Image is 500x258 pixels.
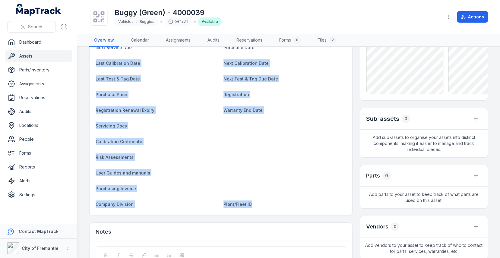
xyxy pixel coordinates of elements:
span: Registration [223,92,249,97]
button: Actions [457,11,488,23]
span: Search [28,24,42,30]
a: Forms0 [274,34,305,47]
a: Reservations [5,92,72,104]
div: Available [198,17,222,26]
h3: Notes [96,228,111,236]
a: Overview [89,34,119,47]
span: Servicing Docs [96,123,127,128]
div: 0 [382,171,391,180]
div: 0 [402,115,410,123]
a: Audits [203,34,224,47]
span: Purchasing Invoice [96,186,136,191]
button: Search [7,21,56,33]
div: 2 [329,36,336,44]
span: Registration Renewal Expiry [96,108,154,113]
span: Add parts to your asset to keep track of what parts are used on this asset. [360,187,488,208]
span: Add sub-assets to organise your assets into distinct components, making it easier to manage and t... [360,130,488,157]
a: Parts/Inventory [5,64,72,76]
a: Reports [5,161,72,173]
a: Dashboard [5,36,72,48]
span: Plant/Fleet ID [223,202,252,207]
a: Assignments [161,34,195,47]
h2: Sub-assets [366,115,399,123]
a: People [5,133,72,145]
span: Next Test & Tag Due Date [223,76,278,81]
a: Settings [5,189,72,201]
strong: City of Fremantle [22,246,59,251]
span: Next Calibration Date [223,61,269,66]
a: Calendar [126,34,154,47]
span: Last Test & Tag Date [96,76,140,81]
span: Purchase Price [96,92,127,97]
span: Company Division [96,202,134,207]
a: Assignments [5,78,72,90]
span: Risk Assessments [96,155,134,160]
a: Assets [5,50,72,62]
h3: Vendors [366,222,388,231]
span: Warranty End Date [223,108,263,113]
span: User Guides and manuals [96,170,150,175]
a: MapTrack [16,4,61,16]
a: Reservations [232,34,267,47]
span: Next Service Due [96,45,132,50]
strong: Contact MapTrack [19,229,59,234]
a: Alerts [5,175,72,187]
h3: Parts [366,171,380,180]
span: Buggies [140,19,154,24]
span: Last Calibration Date [96,61,140,66]
span: Purchase Date [223,45,255,50]
a: Audits [5,105,72,118]
h1: Buggy (Green) - 4000039 [115,8,222,17]
div: 0 [293,36,301,44]
a: Locations [5,119,72,131]
span: Vehicles [118,19,134,24]
div: 0 [391,222,399,231]
span: Calibration Certificate [96,139,142,144]
a: Forms [5,147,72,159]
a: Files2 [313,34,341,47]
div: 5ef234 [165,17,191,26]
